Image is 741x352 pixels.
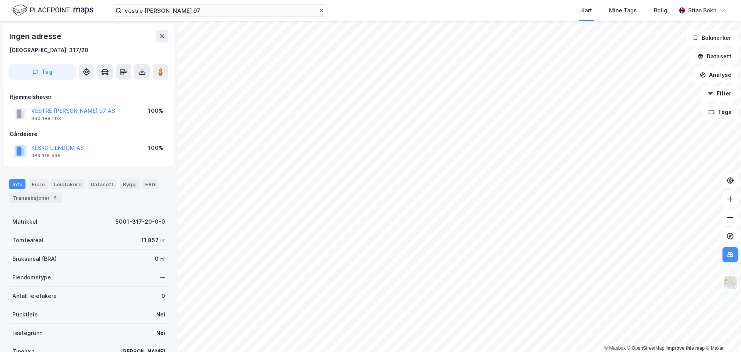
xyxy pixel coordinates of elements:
[141,236,165,245] div: 11 857 ㎡
[51,194,59,202] div: 6
[654,6,667,15] div: Bolig
[148,106,163,116] div: 100%
[161,291,165,301] div: 0
[686,30,738,46] button: Bokmerker
[9,46,88,55] div: [GEOGRAPHIC_DATA], 317/20
[10,92,168,102] div: Hjemmelshaver
[581,6,592,15] div: Kart
[9,30,63,43] div: Ingen adresse
[12,254,57,264] div: Bruksareal (BRA)
[155,254,165,264] div: 0 ㎡
[667,345,705,351] a: Improve this map
[691,49,738,64] button: Datasett
[9,64,76,80] button: Tag
[122,5,318,16] input: Søk på adresse, matrikkel, gårdeiere, leietakere eller personer
[88,179,117,189] div: Datasett
[627,345,665,351] a: OpenStreetMap
[31,116,61,122] div: 990 188 203
[688,6,716,15] div: Stian Bokn
[156,310,165,319] div: Nei
[9,179,25,189] div: Info
[693,67,738,83] button: Analyse
[10,129,168,139] div: Gårdeiere
[12,217,37,226] div: Matrikkel
[701,86,738,101] button: Filter
[9,192,62,203] div: Transaksjoner
[12,328,42,338] div: Festegrunn
[12,3,93,17] img: logo.f888ab2527a4732fd821a326f86c7f29.svg
[29,179,48,189] div: Eiere
[702,104,738,120] button: Tags
[160,273,165,282] div: —
[604,345,626,351] a: Mapbox
[148,143,163,153] div: 100%
[51,179,85,189] div: Leietakere
[609,6,637,15] div: Mine Tags
[12,310,38,319] div: Punktleie
[142,179,159,189] div: ESG
[702,315,741,352] iframe: Chat Widget
[156,328,165,338] div: Nei
[723,275,738,290] img: Z
[12,273,51,282] div: Eiendomstype
[115,217,165,226] div: 5001-317-20-0-0
[702,315,741,352] div: Kontrollprogram for chat
[31,153,61,159] div: 989 118 595
[12,291,57,301] div: Antall leietakere
[12,236,43,245] div: Tomteareal
[120,179,139,189] div: Bygg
